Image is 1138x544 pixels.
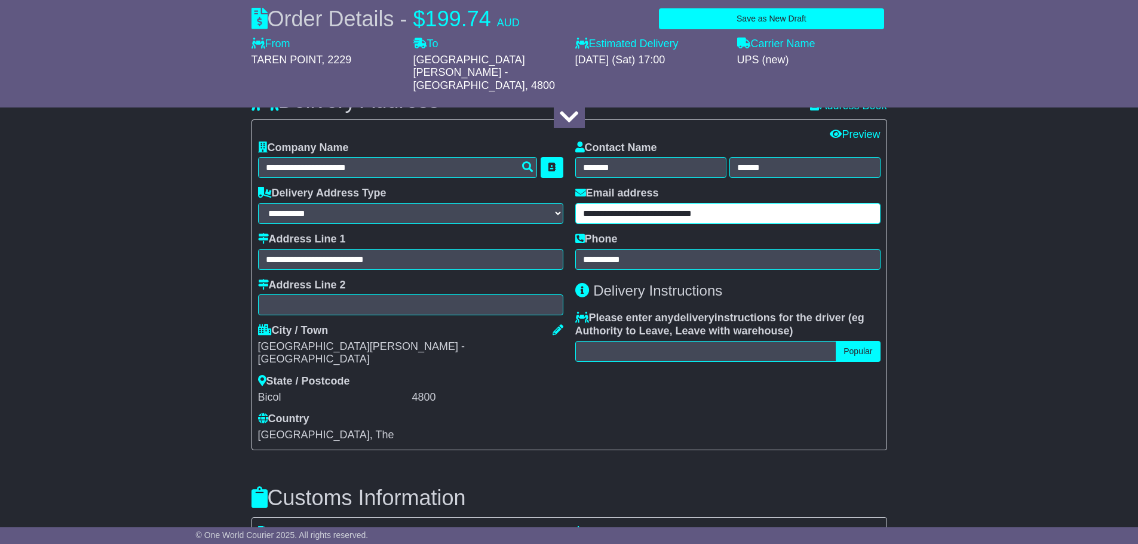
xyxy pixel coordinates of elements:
[258,340,563,366] div: [GEOGRAPHIC_DATA][PERSON_NAME] - [GEOGRAPHIC_DATA]
[258,142,349,155] label: Company Name
[575,233,618,246] label: Phone
[737,38,815,51] label: Carrier Name
[674,312,714,324] span: delivery
[497,17,520,29] span: AUD
[258,429,394,441] span: [GEOGRAPHIC_DATA], The
[258,279,346,292] label: Address Line 2
[321,54,351,66] span: , 2229
[575,312,881,337] label: Please enter any instructions for the driver ( )
[258,187,387,200] label: Delivery Address Type
[659,8,884,29] button: Save as New Draft
[575,187,659,200] label: Email address
[413,38,438,51] label: To
[830,128,880,140] a: Preview
[251,38,290,51] label: From
[258,391,409,404] div: Bicol
[258,233,346,246] label: Address Line 1
[593,282,722,299] span: Delivery Instructions
[258,375,350,388] label: State / Postcode
[196,530,369,540] span: © One World Courier 2025. All rights reserved.
[413,54,525,91] span: [GEOGRAPHIC_DATA][PERSON_NAME] - [GEOGRAPHIC_DATA]
[258,413,309,426] label: Country
[836,341,880,362] button: Popular
[575,526,769,539] label: What is the total value of the goods?
[575,312,864,337] span: eg Authority to Leave, Leave with warehouse
[575,38,725,51] label: Estimated Delivery
[258,324,329,337] label: City / Town
[425,7,491,31] span: 199.74
[412,391,563,404] div: 4800
[575,54,725,67] div: [DATE] (Sat) 17:00
[251,486,887,510] h3: Customs Information
[258,526,461,539] label: Do you require a commercial invoice?
[251,54,322,66] span: TAREN POINT
[575,142,657,155] label: Contact Name
[737,54,887,67] div: UPS (new)
[525,79,555,91] span: , 4800
[413,7,425,31] span: $
[251,6,520,32] div: Order Details -
[810,100,887,112] a: Address Book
